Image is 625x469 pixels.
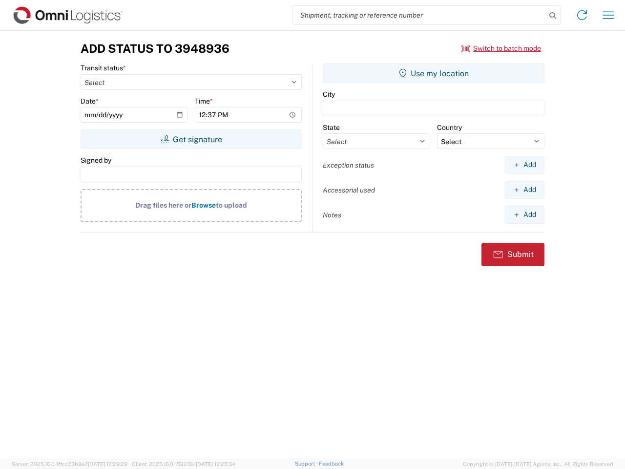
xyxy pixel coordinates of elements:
[505,181,544,199] button: Add
[481,243,544,266] button: Submit
[216,201,247,209] span: to upload
[196,461,235,467] span: [DATE] 12:25:34
[12,461,127,467] span: Server: 2025.16.0-1ffcc23b9e2
[132,461,235,467] span: Client: 2025.16.0-1592391
[437,123,462,132] label: Country
[323,90,335,99] label: City
[88,461,127,467] span: [DATE] 12:29:29
[195,97,213,106] label: Time
[81,129,302,149] button: Get signature
[505,156,544,174] button: Add
[323,161,374,170] label: Exception status
[463,460,613,469] span: Copyright © [DATE]-[DATE] Agistix Inc., All Rights Reserved
[81,97,99,106] label: Date
[319,461,344,467] a: Feedback
[323,64,544,83] button: Use my location
[81,42,229,56] h3: Add Status to 3948936
[323,211,341,219] label: Notes
[295,461,319,467] a: Support
[135,201,191,209] span: Drag files here or
[191,201,216,209] span: Browse
[323,123,340,132] label: State
[293,6,546,24] input: Shipment, tracking or reference number
[323,186,375,194] label: Accessorial used
[81,64,126,72] label: Transit status
[505,206,544,224] button: Add
[461,41,541,57] button: Switch to batch mode
[81,156,111,165] label: Signed by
